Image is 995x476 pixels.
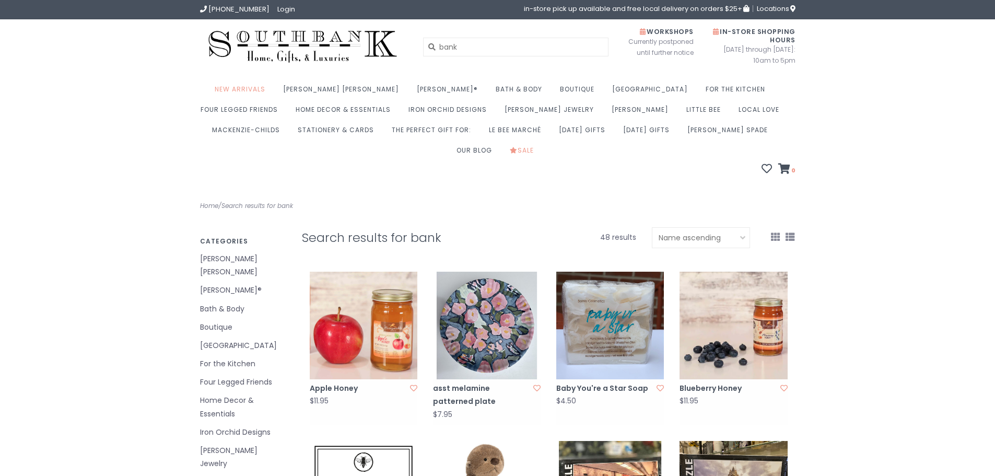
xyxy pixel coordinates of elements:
a: Add to wishlist [780,383,788,393]
img: Southbank's Baby You're a Star Soap [556,272,664,379]
span: [DATE] through [DATE]: 10am to 5pm [709,44,795,66]
input: Let us help you search for the right gift! [423,38,608,56]
a: Home Decor & Essentials [296,102,396,123]
a: Four Legged Friends [201,102,283,123]
a: The perfect gift for: [392,123,476,143]
h3: Categories [200,238,286,245]
img: Southbank's asst melamine patterned plate [433,272,541,379]
img: Southbank's Blueberry Honey [680,272,787,379]
a: Add to wishlist [410,383,417,393]
a: MacKenzie-Childs [212,123,285,143]
div: $7.95 [433,411,452,419]
a: Login [277,4,295,14]
a: [GEOGRAPHIC_DATA] [200,339,286,352]
a: Home [200,201,218,210]
a: [PERSON_NAME] Jewelry [200,444,286,470]
a: [PERSON_NAME]® [417,82,483,102]
a: Bath & Body [496,82,547,102]
span: in-store pick up available and free local delivery on orders $25+ [524,5,749,12]
a: Blueberry Honey [680,382,777,395]
a: [DATE] Gifts [559,123,611,143]
a: [PHONE_NUMBER] [200,4,270,14]
img: Southbank Gift Company -- Home, Gifts, and Luxuries [200,27,406,66]
span: Workshops [640,27,694,36]
a: New Arrivals [215,82,271,102]
a: Bath & Body [200,303,286,316]
a: Boutique [560,82,600,102]
div: $11.95 [680,397,698,405]
div: $4.50 [556,397,576,405]
a: asst melamine patterned plate [433,382,530,408]
span: 48 results [600,232,636,242]
a: Local Love [739,102,785,123]
a: Home Decor & Essentials [200,394,286,420]
a: Boutique [200,321,286,334]
a: [PERSON_NAME]® [200,284,286,297]
div: $11.95 [310,397,329,405]
a: Little Bee [686,102,726,123]
a: Add to wishlist [657,383,664,393]
a: Search results for bank [221,201,293,210]
a: [PERSON_NAME] [612,102,674,123]
a: Iron Orchid Designs [408,102,492,123]
a: For the Kitchen [200,357,286,370]
span: In-Store Shopping Hours [713,27,795,44]
a: Baby You're a Star Soap [556,382,653,395]
a: Stationery & Cards [298,123,379,143]
a: For the Kitchen [706,82,770,102]
a: Sale [510,143,539,164]
a: Le Bee Marché [489,123,546,143]
span: [PHONE_NUMBER] [208,4,270,14]
a: Apple Honey [310,382,407,395]
img: Southbank's Apple Honey [310,272,417,379]
div: / [192,200,498,212]
a: Locations [753,5,795,12]
span: 0 [790,166,795,175]
a: Iron Orchid Designs [200,426,286,439]
h1: Search results for bank [302,231,521,245]
a: [DATE] Gifts [623,123,675,143]
a: Our Blog [456,143,497,164]
a: [GEOGRAPHIC_DATA] [612,82,693,102]
a: 0 [778,165,795,175]
a: [PERSON_NAME] [PERSON_NAME] [283,82,404,102]
a: [PERSON_NAME] [PERSON_NAME] [200,252,286,278]
a: Four Legged Friends [200,376,286,389]
span: Locations [757,4,795,14]
a: [PERSON_NAME] Spade [687,123,773,143]
span: Currently postponed until further notice [615,36,694,58]
a: [PERSON_NAME] Jewelry [505,102,599,123]
a: Add to wishlist [533,383,541,393]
